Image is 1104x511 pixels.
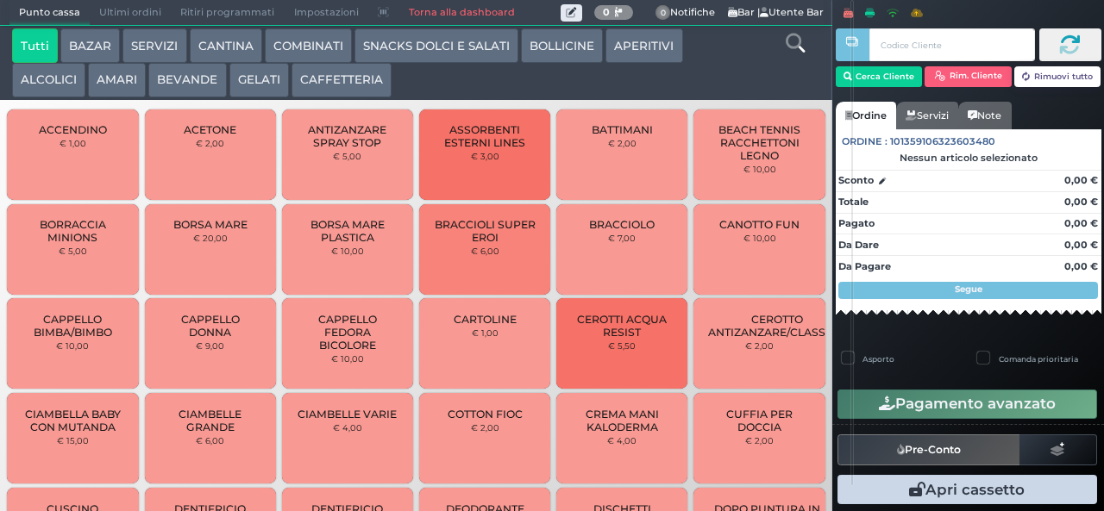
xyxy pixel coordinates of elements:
span: CUFFIA PER DOCCIA [708,408,811,433]
span: CEROTTI ACQUA RESIST [571,313,674,339]
a: Servizi [896,102,958,129]
span: BATTIMANI [592,123,653,136]
button: BAZAR [60,28,120,63]
button: COMBINATI [265,28,352,63]
span: CIAMBELLA BABY CON MUTANDA [22,408,124,433]
span: ACETONE [184,123,236,136]
small: € 20,00 [193,233,228,243]
strong: 0,00 € [1064,174,1098,186]
small: € 3,00 [471,151,499,161]
button: Rimuovi tutto [1014,66,1101,87]
strong: 0,00 € [1064,239,1098,251]
button: CAFFETTERIA [292,63,392,97]
strong: 0,00 € [1064,217,1098,229]
button: SNACKS DOLCI E SALATI [354,28,518,63]
span: BEACH TENNIS RACCHETTONI LEGNO [708,123,811,162]
span: CREMA MANI KALODERMA [571,408,674,433]
strong: Da Dare [838,239,879,251]
strong: Segue [955,284,982,295]
a: Torna alla dashboard [398,1,524,25]
span: ANTIZANZARE SPRAY STOP [297,123,399,149]
strong: 0,00 € [1064,260,1098,272]
small: € 10,00 [743,233,776,243]
span: 0 [655,5,671,21]
small: € 6,00 [196,435,224,446]
span: CAPPELLO DONNA [159,313,261,339]
small: € 6,00 [471,246,499,256]
span: CIAMBELLE VARIE [298,408,397,421]
small: € 10,00 [56,340,89,351]
small: € 5,00 [59,246,87,256]
small: € 10,00 [743,164,776,174]
button: Apri cassetto [837,475,1097,504]
strong: Sconto [838,173,874,188]
small: € 2,00 [471,422,499,433]
button: BEVANDE [148,63,226,97]
span: Ordine : [842,134,888,149]
span: CEROTTO ANTIZANZARE/CLASSICO [708,313,845,339]
span: BORRACCIA MINIONS [22,218,124,244]
span: ASSORBENTI ESTERNI LINES [434,123,536,149]
small: € 10,00 [331,353,364,364]
small: € 2,00 [745,340,774,351]
span: Ritiri programmati [171,1,284,25]
span: 101359106323603480 [890,134,995,149]
button: Tutti [12,28,58,63]
span: CARTOLINE [454,313,517,326]
b: 0 [603,6,610,18]
span: BRACCIOLI SUPER EROI [434,218,536,244]
input: Codice Cliente [869,28,1034,61]
a: Ordine [836,102,896,129]
button: SERVIZI [122,28,186,63]
span: BORSA MARE [173,218,248,231]
label: Asporto [862,353,894,365]
small: € 4,00 [333,422,362,433]
small: € 2,00 [608,138,637,148]
button: CANTINA [190,28,262,63]
small: € 2,00 [196,138,224,148]
button: APERITIVI [605,28,682,63]
small: € 5,50 [608,340,636,351]
div: Nessun articolo selezionato [836,152,1101,164]
strong: Pagato [838,217,875,229]
button: ALCOLICI [12,63,85,97]
button: Rim. Cliente [925,66,1012,87]
small: € 5,00 [333,151,361,161]
button: Pre-Conto [837,434,1020,465]
span: BORSA MARE PLASTICA [297,218,399,244]
small: € 15,00 [57,435,89,446]
button: GELATI [229,63,289,97]
span: Ultimi ordini [90,1,171,25]
strong: 0,00 € [1064,196,1098,208]
small: € 4,00 [607,435,637,446]
strong: Totale [838,196,869,208]
small: € 1,00 [60,138,86,148]
button: Cerca Cliente [836,66,923,87]
span: CAPPELLO FEDORA BICOLORE [297,313,399,352]
button: Pagamento avanzato [837,389,1097,419]
span: Punto cassa [9,1,90,25]
span: Impostazioni [285,1,368,25]
span: BRACCIOLO [589,218,655,231]
strong: Da Pagare [838,260,891,272]
span: CAPPELLO BIMBA/BIMBO [22,313,124,339]
a: Note [958,102,1011,129]
label: Comanda prioritaria [999,353,1078,365]
span: COTTON FIOC [448,408,523,421]
small: € 9,00 [196,340,224,351]
small: € 10,00 [331,246,364,256]
span: CANOTTO FUN [719,218,800,231]
span: CIAMBELLE GRANDE [159,408,261,433]
span: ACCENDINO [39,123,107,136]
button: AMARI [88,63,146,97]
small: € 2,00 [745,435,774,446]
button: BOLLICINE [521,28,603,63]
small: € 7,00 [608,233,636,243]
small: € 1,00 [472,327,499,338]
